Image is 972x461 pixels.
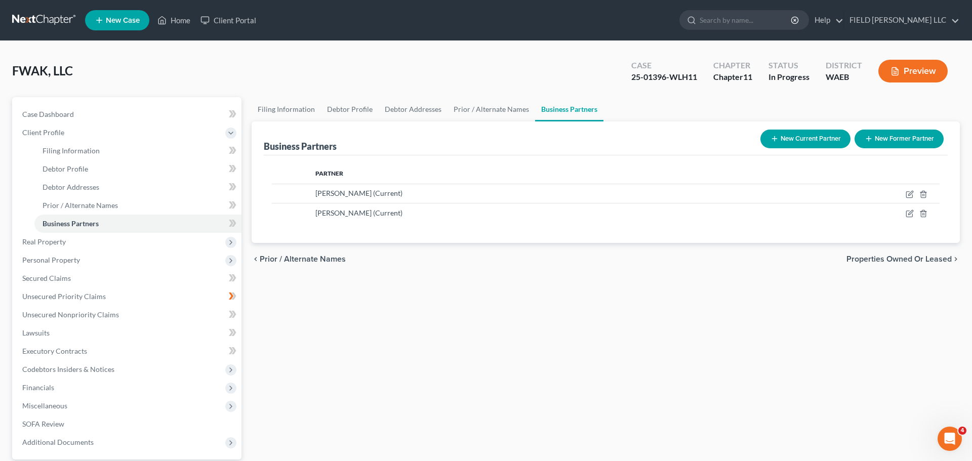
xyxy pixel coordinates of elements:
button: New Former Partner [855,130,944,148]
i: chevron_left [252,255,260,263]
button: Properties Owned or Leased chevron_right [846,255,960,263]
span: Additional Documents [22,438,94,446]
a: Unsecured Nonpriority Claims [14,306,241,324]
div: Status [768,60,809,71]
span: Executory Contracts [22,347,87,355]
span: Business Partners [43,219,99,228]
a: Executory Contracts [14,342,241,360]
span: SOFA Review [22,420,64,428]
span: Lawsuits [22,328,50,337]
a: Client Portal [195,11,261,29]
span: Case Dashboard [22,110,74,118]
button: New Current Partner [760,130,850,148]
span: [PERSON_NAME] (Current) [315,189,402,197]
div: Case [631,60,697,71]
span: Secured Claims [22,274,71,282]
iframe: Intercom live chat [938,427,962,451]
span: 4 [958,427,966,435]
a: Debtor Profile [321,97,379,121]
span: Unsecured Priority Claims [22,292,106,301]
a: Prior / Alternate Names [448,97,535,121]
a: Unsecured Priority Claims [14,287,241,306]
span: Debtor Addresses [43,183,99,191]
a: Debtor Addresses [34,178,241,196]
span: 11 [743,72,752,81]
span: Prior / Alternate Names [43,201,118,209]
button: Preview [878,60,948,82]
div: Business Partners [264,140,337,152]
span: New Case [106,17,140,24]
a: Business Partners [34,215,241,233]
a: Secured Claims [14,269,241,287]
a: SOFA Review [14,415,241,433]
a: Filing Information [252,97,321,121]
a: Business Partners [535,97,603,121]
span: Client Profile [22,128,64,137]
span: Real Property [22,237,66,246]
span: Filing Information [43,146,100,155]
span: Prior / Alternate Names [260,255,346,263]
span: Financials [22,383,54,392]
a: Debtor Addresses [379,97,448,121]
span: Partner [315,170,343,177]
span: Properties Owned or Leased [846,255,952,263]
i: chevron_right [952,255,960,263]
div: 25-01396-WLH11 [631,71,697,83]
a: Lawsuits [14,324,241,342]
span: Debtor Profile [43,164,88,173]
a: Help [809,11,843,29]
a: FIELD [PERSON_NAME] LLC [844,11,959,29]
span: [PERSON_NAME] (Current) [315,208,402,217]
span: Codebtors Insiders & Notices [22,365,114,373]
div: Chapter [713,71,752,83]
input: Search by name... [700,11,792,29]
a: Prior / Alternate Names [34,196,241,215]
span: Unsecured Nonpriority Claims [22,310,119,319]
span: Personal Property [22,256,80,264]
button: chevron_left Prior / Alternate Names [252,255,346,263]
span: Miscellaneous [22,401,67,410]
a: Home [152,11,195,29]
a: Filing Information [34,142,241,160]
div: Chapter [713,60,752,71]
span: FWAK, LLC [12,63,73,78]
a: Case Dashboard [14,105,241,123]
div: District [826,60,862,71]
a: Debtor Profile [34,160,241,178]
div: WAEB [826,71,862,83]
div: In Progress [768,71,809,83]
